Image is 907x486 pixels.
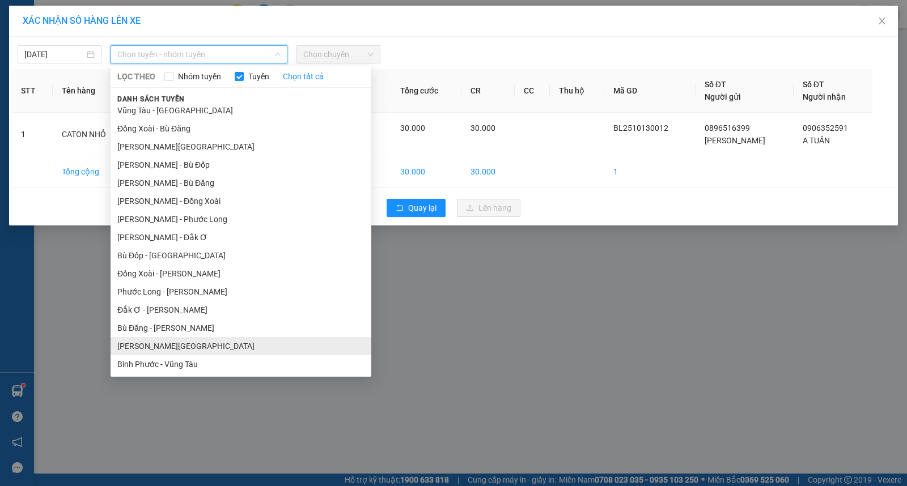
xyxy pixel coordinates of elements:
[23,15,141,26] span: XÁC NHẬN SỐ HÀNG LÊN XE
[471,123,495,133] span: 30.000
[111,265,371,283] li: Đồng Xoài - [PERSON_NAME]
[400,123,425,133] span: 30.000
[244,70,274,83] span: Tuyến
[10,37,100,50] div: [PERSON_NAME]
[391,69,461,113] th: Tổng cước
[53,156,130,187] td: Tổng cộng
[396,204,404,213] span: rollback
[111,174,371,192] li: [PERSON_NAME] - Bù Đăng
[705,80,726,89] span: Số ĐT
[111,94,192,104] span: Danh sách tuyến
[111,355,371,373] li: Bình Phước - Vũng Tàu
[457,199,520,217] button: uploadLên hàng
[387,199,446,217] button: rollbackQuay lại
[878,16,887,25] span: close
[9,73,102,87] div: 30.000
[391,156,461,187] td: 30.000
[111,337,371,355] li: [PERSON_NAME][GEOGRAPHIC_DATA]
[604,69,696,113] th: Mã GD
[283,70,324,83] a: Chọn tất cả
[705,123,750,133] span: 0896516399
[111,210,371,228] li: [PERSON_NAME] - Phước Long
[12,113,53,156] td: 1
[550,69,604,113] th: Thu hộ
[705,92,741,101] span: Người gửi
[613,123,668,133] span: BL2510130012
[111,101,371,120] li: Vũng Tàu - [GEOGRAPHIC_DATA]
[515,69,550,113] th: CC
[803,80,824,89] span: Số ĐT
[408,202,436,214] span: Quay lại
[803,123,848,133] span: 0906352591
[111,319,371,337] li: Bù Đăng - [PERSON_NAME]
[10,11,27,23] span: Gửi:
[10,10,100,37] div: VP Bình Long
[108,11,135,23] span: Nhận:
[111,192,371,210] li: [PERSON_NAME] - Đồng Xoài
[803,136,830,145] span: A TUẤN
[111,228,371,246] li: [PERSON_NAME] - Đắk Ơ
[866,6,898,37] button: Close
[24,48,84,61] input: 13/10/2025
[111,283,371,301] li: Phước Long - [PERSON_NAME]
[274,51,281,58] span: down
[117,70,155,83] span: LỌC THEO
[705,136,765,145] span: [PERSON_NAME]
[604,156,696,187] td: 1
[111,138,371,156] li: [PERSON_NAME][GEOGRAPHIC_DATA]
[303,46,374,63] span: Chọn chuyến
[173,70,226,83] span: Nhóm tuyến
[9,74,26,86] span: CR :
[53,113,130,156] td: CATON NHỎ
[111,301,371,319] li: Đắk Ơ - [PERSON_NAME]
[111,156,371,174] li: [PERSON_NAME] - Bù Đốp
[461,69,515,113] th: CR
[108,37,185,50] div: A TUẤN
[111,246,371,265] li: Bù Đốp - [GEOGRAPHIC_DATA]
[461,156,515,187] td: 30.000
[803,92,846,101] span: Người nhận
[117,46,281,63] span: Chọn tuyến - nhóm tuyến
[12,69,53,113] th: STT
[111,120,371,138] li: Đồng Xoài - Bù Đăng
[108,10,185,37] div: VP Quận 5
[53,69,130,113] th: Tên hàng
